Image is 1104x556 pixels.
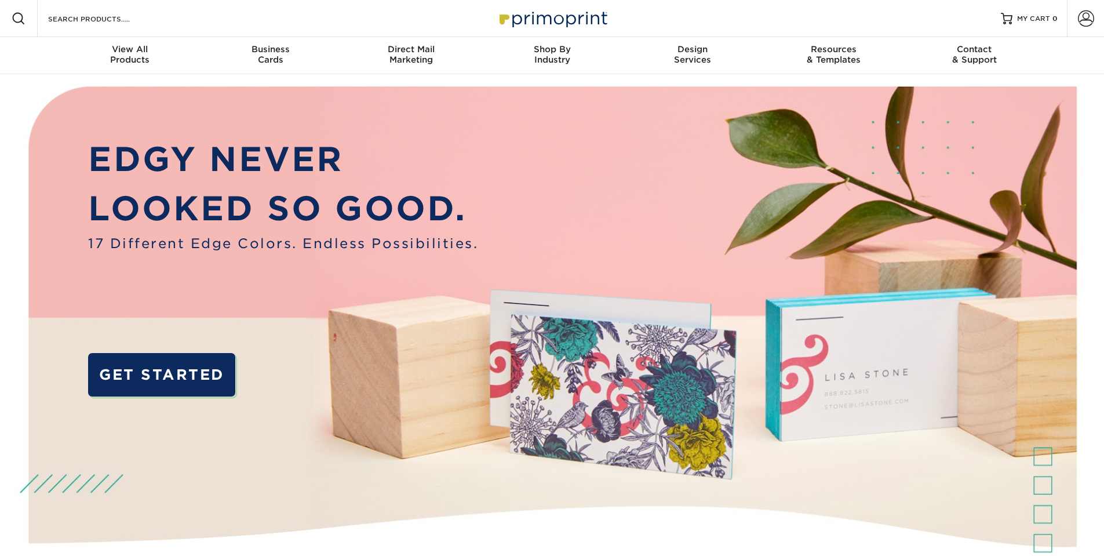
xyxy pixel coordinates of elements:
span: Design [622,44,763,54]
a: BusinessCards [200,37,341,74]
a: GET STARTED [88,353,235,397]
span: View All [60,44,201,54]
span: Business [200,44,341,54]
a: Shop ByIndustry [482,37,622,74]
div: Products [60,44,201,65]
a: View AllProducts [60,37,201,74]
p: EDGY NEVER [88,135,478,184]
span: Direct Mail [341,44,482,54]
a: Direct MailMarketing [341,37,482,74]
a: Contact& Support [904,37,1045,74]
span: MY CART [1017,14,1050,24]
div: Industry [482,44,622,65]
div: Services [622,44,763,65]
div: Marketing [341,44,482,65]
div: Cards [200,44,341,65]
div: & Templates [763,44,904,65]
span: Resources [763,44,904,54]
span: 17 Different Edge Colors. Endless Possibilities. [88,234,478,253]
span: 0 [1052,14,1058,23]
a: Resources& Templates [763,37,904,74]
input: SEARCH PRODUCTS..... [47,12,160,26]
div: & Support [904,44,1045,65]
img: Primoprint [494,6,610,31]
span: Shop By [482,44,622,54]
span: Contact [904,44,1045,54]
p: LOOKED SO GOOD. [88,184,478,234]
a: DesignServices [622,37,763,74]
